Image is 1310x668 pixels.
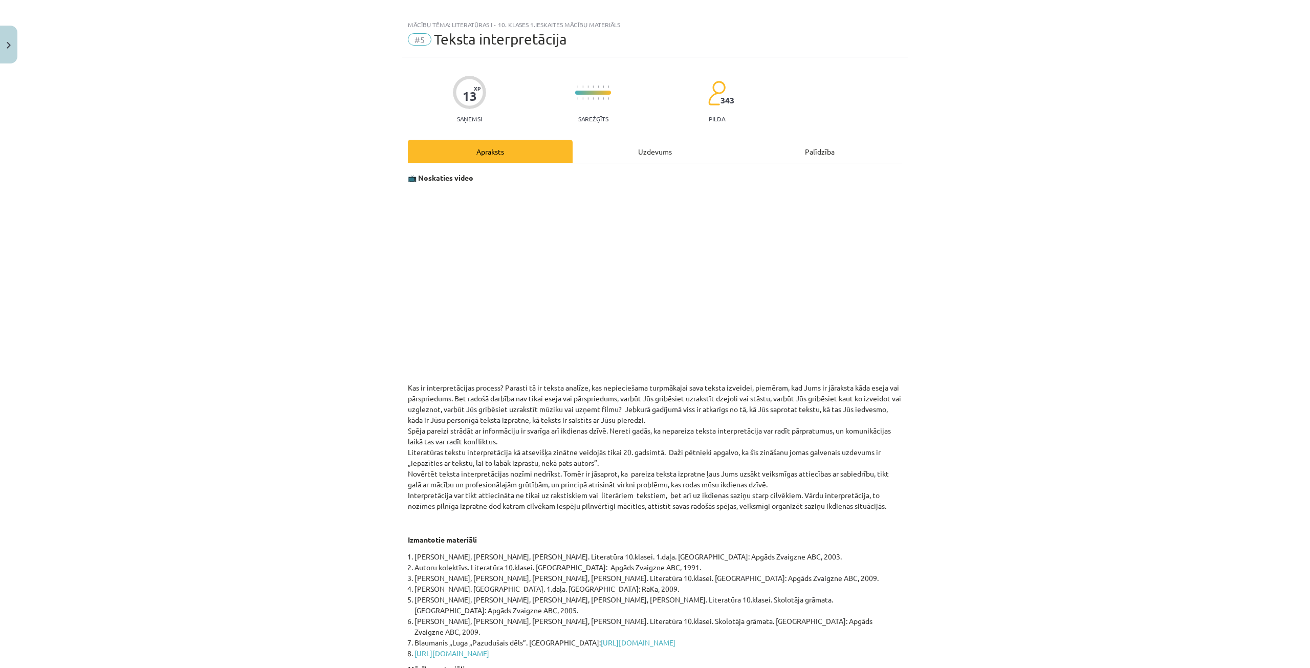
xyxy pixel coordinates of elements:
[608,97,609,100] img: icon-short-line-57e1e144782c952c97e751825c79c345078a6d821885a25fce030b3d8c18986b.svg
[414,584,902,594] li: [PERSON_NAME]. [GEOGRAPHIC_DATA]. 1.daļa. [GEOGRAPHIC_DATA]: RaKa, 2009.
[582,85,583,88] img: icon-short-line-57e1e144782c952c97e751825c79c345078a6d821885a25fce030b3d8c18986b.svg
[408,33,431,46] span: #5
[408,535,477,544] b: Izmantotie materiāli
[587,85,588,88] img: icon-short-line-57e1e144782c952c97e751825c79c345078a6d821885a25fce030b3d8c18986b.svg
[414,616,902,637] li: [PERSON_NAME], [PERSON_NAME], [PERSON_NAME], [PERSON_NAME]. Literatūra 10.klasei. Skolotāja grāma...
[414,562,902,573] li: Autoru kolektīvs. Literatūra 10.klasei. [GEOGRAPHIC_DATA]: Apgāds Zvaigzne ABC, 1991.
[720,96,734,105] span: 343
[414,594,902,616] li: [PERSON_NAME], [PERSON_NAME], [PERSON_NAME], [PERSON_NAME], [PERSON_NAME]. Literatūra 10.klasei. ...
[7,42,11,49] img: icon-close-lesson-0947bae3869378f0d4975bcd49f059093ad1ed9edebbc8119c70593378902aed.svg
[582,97,583,100] img: icon-short-line-57e1e144782c952c97e751825c79c345078a6d821885a25fce030b3d8c18986b.svg
[737,140,902,163] div: Palīdzība
[573,140,737,163] div: Uzdevums
[474,85,481,91] span: XP
[414,551,902,562] li: [PERSON_NAME], [PERSON_NAME], [PERSON_NAME]. Literatūra 10.klasei. 1.daļa. [GEOGRAPHIC_DATA]: Apg...
[587,97,588,100] img: icon-short-line-57e1e144782c952c97e751825c79c345078a6d821885a25fce030b3d8c18986b.svg
[414,573,902,584] li: [PERSON_NAME], [PERSON_NAME], [PERSON_NAME], [PERSON_NAME]. Literatūra 10.klasei. [GEOGRAPHIC_DAT...
[708,80,726,106] img: students-c634bb4e5e11cddfef0936a35e636f08e4e9abd3cc4e673bd6f9a4125e45ecb1.svg
[453,115,486,122] p: Saņemsi
[598,97,599,100] img: icon-short-line-57e1e144782c952c97e751825c79c345078a6d821885a25fce030b3d8c18986b.svg
[603,85,604,88] img: icon-short-line-57e1e144782c952c97e751825c79c345078a6d821885a25fce030b3d8c18986b.svg
[414,637,902,648] li: Blaumanis „Luga „Pazudušais dēls”. [GEOGRAPHIC_DATA]:
[603,97,604,100] img: icon-short-line-57e1e144782c952c97e751825c79c345078a6d821885a25fce030b3d8c18986b.svg
[577,97,578,100] img: icon-short-line-57e1e144782c952c97e751825c79c345078a6d821885a25fce030b3d8c18986b.svg
[709,115,725,122] p: pilda
[408,382,902,511] p: Kas ir interpretācijas process? Parasti tā ir teksta analīze, kas nepieciešama turpmākajai sava t...
[578,115,608,122] p: Sarežģīts
[593,97,594,100] img: icon-short-line-57e1e144782c952c97e751825c79c345078a6d821885a25fce030b3d8c18986b.svg
[408,140,573,163] div: Apraksts
[463,89,477,103] div: 13
[608,85,609,88] img: icon-short-line-57e1e144782c952c97e751825c79c345078a6d821885a25fce030b3d8c18986b.svg
[408,21,902,28] div: Mācību tēma: Literatūras i - 10. klases 1.ieskaites mācību materiāls
[593,85,594,88] img: icon-short-line-57e1e144782c952c97e751825c79c345078a6d821885a25fce030b3d8c18986b.svg
[577,85,578,88] img: icon-short-line-57e1e144782c952c97e751825c79c345078a6d821885a25fce030b3d8c18986b.svg
[601,638,675,647] a: [URL][DOMAIN_NAME]
[408,173,473,182] strong: 📺 Noskaties video
[434,31,567,48] span: Teksta interpretācija
[414,649,489,658] a: [URL][DOMAIN_NAME]
[598,85,599,88] img: icon-short-line-57e1e144782c952c97e751825c79c345078a6d821885a25fce030b3d8c18986b.svg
